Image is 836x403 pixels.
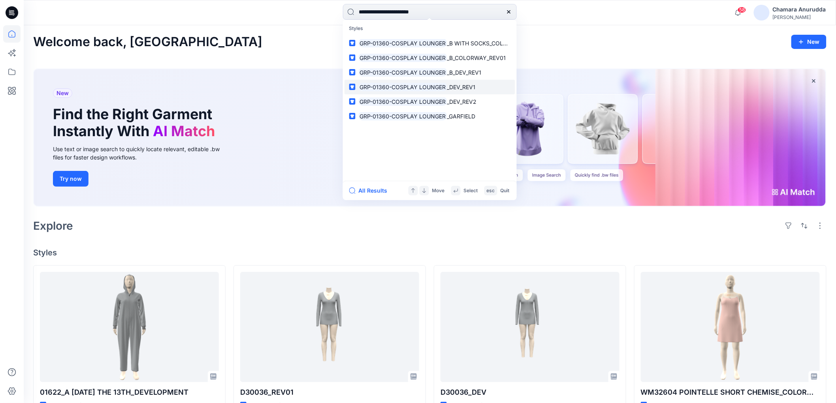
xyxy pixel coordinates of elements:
h1: Find the Right Garment Instantly With [53,106,219,140]
p: Quit [501,187,510,195]
div: [PERSON_NAME] [773,14,826,20]
a: D30036_REV01 [240,272,419,382]
a: WM32604 POINTELLE SHORT CHEMISE_COLORWAY_REV1 [641,272,820,382]
p: Styles [345,21,515,36]
span: 58 [738,7,746,13]
a: GRP-01360-COSPLAY LOUNGER_GARFIELD [345,109,515,124]
h2: Welcome back, [GEOGRAPHIC_DATA] [33,35,262,49]
p: Select [464,187,478,195]
p: Move [432,187,445,195]
a: GRP-01360-COSPLAY LOUNGER_B_COLORWAY_REV01 [345,51,515,65]
a: GRP-01360-COSPLAY LOUNGER_B WITH SOCKS_COLORWAY_REV01 [345,36,515,51]
a: GRP-01360-COSPLAY LOUNGER_B_DEV_REV1 [345,65,515,80]
span: AI Match [153,122,215,140]
span: _B_COLORWAY_REV01 [447,54,506,61]
p: WM32604 POINTELLE SHORT CHEMISE_COLORWAY_REV1 [641,387,820,398]
a: GRP-01360-COSPLAY LOUNGER_DEV_REV1 [345,80,515,94]
span: _B_DEV_REV1 [447,69,481,76]
div: Use text or image search to quickly locate relevant, editable .bw files for faster design workflows. [53,145,231,161]
button: New [791,35,827,49]
mark: GRP-01360-COSPLAY LOUNGER [359,39,447,48]
mark: GRP-01360-COSPLAY LOUNGER [359,82,447,92]
span: _DEV_REV2 [447,98,476,105]
p: 01622_A [DATE] THE 13TH_DEVELOPMENT [40,387,219,398]
h2: Explore [33,219,73,232]
mark: GRP-01360-COSPLAY LOUNGER [359,97,447,106]
span: _B WITH SOCKS_COLORWAY_REV01 [447,40,542,47]
p: D30036_DEV [441,387,619,398]
p: D30036_REV01 [240,387,419,398]
span: _GARFIELD [447,113,475,120]
h4: Styles [33,248,827,257]
a: GRP-01360-COSPLAY LOUNGER_DEV_REV2 [345,94,515,109]
div: Chamara Anurudda [773,5,826,14]
mark: GRP-01360-COSPLAY LOUNGER [359,112,447,121]
a: D30036_DEV [441,272,619,382]
button: Try now [53,171,88,187]
span: New [56,88,69,98]
span: _DEV_REV1 [447,84,475,90]
a: 01622_A FRIDAY THE 13TH_DEVELOPMENT [40,272,219,382]
mark: GRP-01360-COSPLAY LOUNGER [359,68,447,77]
p: esc [487,187,495,195]
button: All Results [349,186,393,195]
img: avatar [754,5,770,21]
mark: GRP-01360-COSPLAY LOUNGER [359,53,447,62]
